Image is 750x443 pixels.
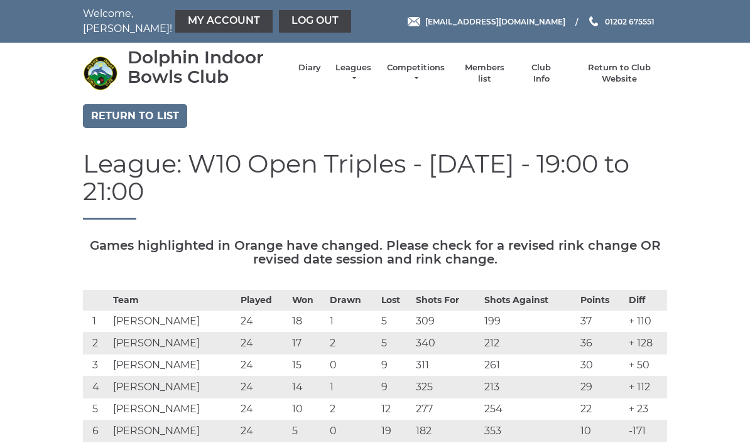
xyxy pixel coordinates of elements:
[279,10,351,33] a: Log out
[110,420,237,442] td: [PERSON_NAME]
[289,354,327,376] td: 15
[83,376,110,398] td: 4
[175,10,273,33] a: My Account
[626,332,667,354] td: + 128
[378,376,413,398] td: 9
[334,62,373,85] a: Leagues
[481,376,578,398] td: 213
[626,420,667,442] td: -171
[481,310,578,332] td: 199
[378,398,413,420] td: 12
[110,354,237,376] td: [PERSON_NAME]
[83,310,110,332] td: 1
[83,56,117,90] img: Dolphin Indoor Bowls Club
[577,290,626,310] th: Points
[327,354,378,376] td: 0
[626,290,667,310] th: Diff
[289,398,327,420] td: 10
[327,398,378,420] td: 2
[327,332,378,354] td: 2
[110,398,237,420] td: [PERSON_NAME]
[327,376,378,398] td: 1
[237,310,289,332] td: 24
[110,376,237,398] td: [PERSON_NAME]
[413,290,481,310] th: Shots For
[481,332,578,354] td: 212
[83,6,315,36] nav: Welcome, [PERSON_NAME]!
[481,290,578,310] th: Shots Against
[110,332,237,354] td: [PERSON_NAME]
[523,62,560,85] a: Club Info
[577,332,626,354] td: 36
[83,398,110,420] td: 5
[83,354,110,376] td: 3
[413,398,481,420] td: 277
[289,376,327,398] td: 14
[481,420,578,442] td: 353
[408,17,420,26] img: Email
[110,290,237,310] th: Team
[237,420,289,442] td: 24
[289,420,327,442] td: 5
[626,354,667,376] td: + 50
[327,290,378,310] th: Drawn
[83,150,667,220] h1: League: W10 Open Triples - [DATE] - 19:00 to 21:00
[83,420,110,442] td: 6
[458,62,510,85] a: Members list
[413,332,481,354] td: 340
[587,16,655,28] a: Phone us 01202 675551
[83,104,187,128] a: Return to list
[481,354,578,376] td: 261
[577,376,626,398] td: 29
[237,376,289,398] td: 24
[605,16,655,26] span: 01202 675551
[577,420,626,442] td: 10
[378,332,413,354] td: 5
[386,62,446,85] a: Competitions
[378,310,413,332] td: 5
[110,310,237,332] td: [PERSON_NAME]
[83,332,110,354] td: 2
[413,310,481,332] td: 309
[413,354,481,376] td: 311
[289,310,327,332] td: 18
[577,398,626,420] td: 22
[577,354,626,376] td: 30
[83,238,667,266] h5: Games highlighted in Orange have changed. Please check for a revised rink change OR revised date ...
[289,290,327,310] th: Won
[481,398,578,420] td: 254
[413,376,481,398] td: 325
[237,290,289,310] th: Played
[378,420,413,442] td: 19
[327,310,378,332] td: 1
[408,16,565,28] a: Email [EMAIL_ADDRESS][DOMAIN_NAME]
[237,332,289,354] td: 24
[378,354,413,376] td: 9
[413,420,481,442] td: 182
[626,376,667,398] td: + 112
[378,290,413,310] th: Lost
[298,62,321,73] a: Diary
[128,48,286,87] div: Dolphin Indoor Bowls Club
[589,16,598,26] img: Phone us
[237,354,289,376] td: 24
[289,332,327,354] td: 17
[626,398,667,420] td: + 23
[327,420,378,442] td: 0
[237,398,289,420] td: 24
[425,16,565,26] span: [EMAIL_ADDRESS][DOMAIN_NAME]
[572,62,667,85] a: Return to Club Website
[626,310,667,332] td: + 110
[577,310,626,332] td: 37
